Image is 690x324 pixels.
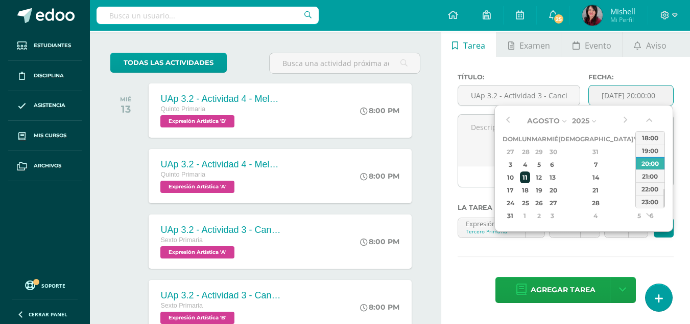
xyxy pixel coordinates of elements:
th: Vie [633,133,645,145]
span: Sexto Primaria [160,302,203,309]
span: Quinto Primaria [160,171,205,178]
div: 7 [566,159,626,170]
div: 19 [533,184,545,196]
span: Expresión Artística 'A' [160,246,234,258]
th: Mié [546,133,558,145]
div: 21 [566,184,626,196]
a: Estudiantes [8,31,82,61]
div: 5 [634,210,644,222]
span: Mishell [610,6,635,16]
a: Aviso [623,32,677,57]
th: Lun [518,133,532,145]
div: 26 [533,197,545,209]
div: 4 [566,210,626,222]
div: 25 [520,197,531,209]
div: 28 [566,197,626,209]
div: 30 [548,146,557,158]
a: Expresión Artística 'A'Tercero Primaria [458,218,545,237]
a: Asistencia [8,91,82,121]
div: Expresión Artística 'A' [466,218,518,228]
span: Mi Perfil [610,15,635,24]
span: Examen [519,33,550,58]
div: 20:00 [636,157,664,169]
div: 27 [548,197,557,209]
div: 2 [533,210,545,222]
div: 8:00 PM [360,237,399,246]
div: 24 [504,197,517,209]
div: 10 [504,171,517,183]
img: cbe9f6b4582f730b6d53534ef3a95a26.png [582,5,603,26]
input: Título [458,85,580,105]
div: 4 [520,159,531,170]
div: 18:00 [636,131,664,144]
div: UAp 3.2 - Actividad 3 - Canción "Luna de Xelajú" completa/Afiche con témpera [160,225,283,235]
div: 22 [634,184,644,196]
div: 8 [634,159,644,170]
span: Agosto [527,116,560,125]
a: todas las Actividades [110,53,227,73]
div: 6 [548,159,557,170]
div: 29 [634,197,644,209]
span: Asistencia [34,101,65,110]
div: UAp 3.2 - Actividad 4 - Melodía instrumental "Canción de cuna"/Dibujo de jarrón [160,159,283,170]
div: 1 [520,210,531,222]
th: [DEMOGRAPHIC_DATA] [558,133,633,145]
span: Disciplina [34,72,64,80]
span: Expresión Artística 'B' [160,115,234,127]
span: Evento [585,33,611,58]
label: Título: [458,73,580,81]
div: 11 [520,171,531,183]
div: 8:00 PM [360,106,399,115]
div: 27 [504,146,517,158]
div: 3 [548,210,557,222]
div: 19:00 [636,144,664,157]
span: Quinto Primaria [160,105,205,113]
label: La tarea se asignará a: [458,204,674,211]
div: 15 [634,171,644,183]
a: Disciplina [8,61,82,91]
span: Expresión Artística 'A' [160,181,234,193]
th: Mar [532,133,546,145]
div: 8:00 PM [360,303,399,312]
input: Fecha de entrega [589,85,673,105]
div: 31 [566,146,626,158]
a: Archivos [8,151,82,181]
div: UAp 3.2 - Actividad 3 - Canción "Luna de Xelajú" completa/Afiche con témpera [160,290,283,301]
th: Dom [503,133,518,145]
div: 12 [533,171,545,183]
div: 13 [120,103,132,115]
label: Fecha: [588,73,674,81]
span: 25 [553,13,564,25]
a: Examen [497,32,561,57]
div: 5 [533,159,545,170]
div: 31 [504,210,517,222]
div: MIÉ [120,96,132,103]
span: Sexto Primaria [160,236,203,244]
span: Estudiantes [34,41,71,50]
div: 3 [504,159,517,170]
div: 1 [634,146,644,158]
div: 8:00 PM [360,171,399,181]
input: Busca una actividad próxima aquí... [270,53,419,73]
div: 28 [520,146,531,158]
div: Tercero Primaria [466,228,518,235]
span: Archivos [34,162,61,170]
div: 14 [566,171,626,183]
span: Cerrar panel [29,311,67,318]
span: Mis cursos [34,132,66,140]
div: 22:00 [636,182,664,195]
a: Soporte [12,278,78,292]
input: Busca un usuario... [97,7,319,24]
div: 23:00 [636,195,664,208]
div: 18 [520,184,531,196]
span: 2025 [572,116,589,125]
span: Aviso [646,33,667,58]
a: Evento [561,32,622,57]
div: 20 [548,184,557,196]
div: UAp 3.2 - Actividad 4 - Melodía instrumental "Canción de cuna"/Dibujo de jarrón [160,94,283,104]
div: 21:00 [636,169,664,182]
a: Mis cursos [8,121,82,151]
span: Tarea [463,33,485,58]
span: Soporte [41,282,65,289]
div: 13 [548,171,557,183]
